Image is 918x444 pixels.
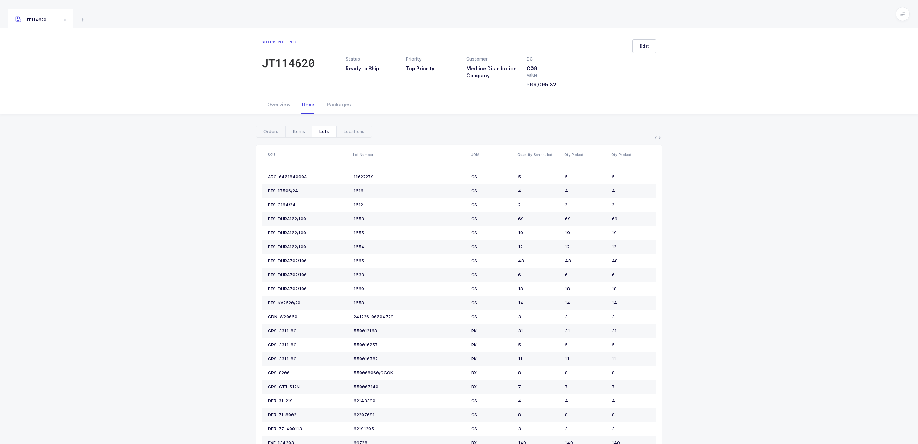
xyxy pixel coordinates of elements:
div: 3 [565,314,606,320]
div: Shipment info [262,39,315,45]
div: 6 [612,272,650,278]
div: BX [471,384,513,390]
div: Orders [256,126,285,137]
div: 8 [518,412,559,418]
div: 2 [612,202,650,208]
div: 18 [612,286,650,292]
div: 69 [612,216,650,222]
div: 62143390 [354,398,466,404]
div: 18 [565,286,606,292]
div: Packages [321,95,356,114]
div: CS [471,286,513,292]
div: Qty Picked [564,152,607,157]
div: PK [471,328,513,334]
div: CS [471,244,513,250]
div: 48 [518,258,559,264]
div: 11622279 [354,174,466,180]
div: 11 [518,356,559,362]
div: 8 [518,370,559,376]
div: PK [471,342,513,348]
div: 3 [612,426,650,432]
div: Items [285,126,312,137]
h3: Top Priority [406,65,458,72]
div: CPS-CTI-512N [268,384,348,390]
div: 12 [518,244,559,250]
div: BIS-3164/24 [268,202,348,208]
div: 3 [518,426,559,432]
div: CS [471,412,513,418]
span: 69,095.32 [527,81,556,88]
div: CPS-3311-8G [268,328,348,334]
div: Overview [262,95,296,114]
div: UOM [471,152,513,157]
div: 12 [565,244,606,250]
div: 48 [612,258,650,264]
div: 5 [612,342,650,348]
div: Value [527,72,578,78]
div: 5 [612,174,650,180]
button: Edit [632,39,656,53]
div: SKU [268,152,349,157]
div: CS [471,202,513,208]
div: Customer [466,56,518,62]
div: CPS-3311-8G [268,356,348,362]
div: 4 [565,398,606,404]
div: 1616 [354,188,466,194]
div: 6 [518,272,559,278]
div: CS [471,188,513,194]
div: BIS-17506/24 [268,188,348,194]
div: BIS-DURA102/100 [268,244,348,250]
div: 7 [518,384,559,390]
div: 550010782 [354,356,466,362]
div: CS [471,230,513,236]
h3: Ready to Ship [346,65,397,72]
div: CS [471,300,513,306]
div: Qty Packed [611,152,654,157]
div: 31 [565,328,606,334]
div: BIS-DURA102/100 [268,230,348,236]
div: 550008060/QCOK [354,370,466,376]
div: 19 [612,230,650,236]
div: Quantity Scheduled [517,152,560,157]
h3: Medline Distribution Company [466,65,518,79]
div: 31 [612,328,650,334]
div: DER-77-400113 [268,426,348,432]
div: 550007140 [354,384,466,390]
div: 8 [612,412,650,418]
div: 8 [565,370,606,376]
div: ARG-040184000A [268,174,348,180]
div: 1658 [354,300,466,306]
div: 31 [518,328,559,334]
div: CS [471,314,513,320]
div: 62191295 [354,426,466,432]
div: CDN-W20060 [268,314,348,320]
div: Status [346,56,397,62]
div: 12 [612,244,650,250]
div: 1612 [354,202,466,208]
div: 14 [612,300,650,306]
div: 241226-00004729 [354,314,466,320]
div: Locations [336,126,372,137]
div: BIS-DURA702/100 [268,286,348,292]
div: 7 [612,384,650,390]
div: 4 [612,398,650,404]
div: 5 [565,342,606,348]
div: 7 [565,384,606,390]
div: Priority [406,56,458,62]
span: JT114620 [15,17,47,22]
div: 62207681 [354,412,466,418]
div: 2 [565,202,606,208]
div: CS [471,174,513,180]
div: PK [471,356,513,362]
div: CS [471,258,513,264]
div: 550016257 [354,342,466,348]
div: 5 [518,342,559,348]
div: 14 [518,300,559,306]
div: 1669 [354,286,466,292]
div: 8 [565,412,606,418]
div: DER-31-219 [268,398,348,404]
div: DC [527,56,578,62]
div: 5 [565,174,606,180]
div: 48 [565,258,606,264]
div: 550012168 [354,328,466,334]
